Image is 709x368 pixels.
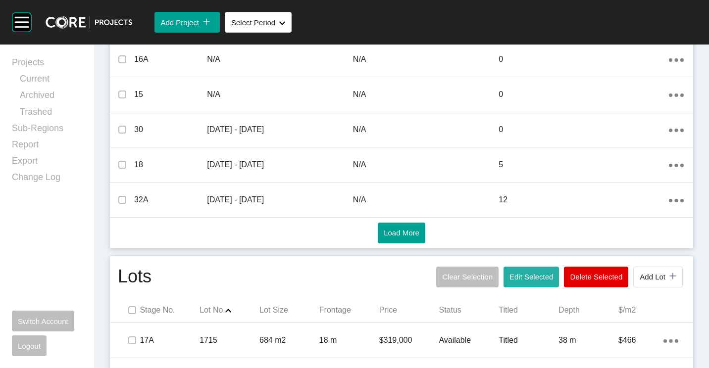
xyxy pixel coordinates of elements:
[618,305,678,316] p: $/m2
[499,194,669,205] p: 12
[259,305,319,316] p: Lot Size
[558,335,618,346] p: 38 m
[353,54,499,65] p: N/A
[18,342,41,350] span: Logout
[353,89,499,100] p: N/A
[134,194,207,205] p: 32A
[499,159,669,170] p: 5
[436,267,499,287] button: Clear Selection
[134,54,207,65] p: 16A
[20,73,82,89] a: Current
[20,89,82,105] a: Archived
[379,335,439,346] p: $319,000
[319,335,379,346] p: 18 m
[12,311,74,331] button: Switch Account
[353,159,499,170] p: N/A
[46,16,132,29] img: core-logo-dark.3138cae2.png
[207,54,353,65] p: N/A
[259,335,319,346] p: 684 m2
[12,171,82,187] a: Change Log
[499,54,669,65] p: 0
[379,305,439,316] p: Price
[499,124,669,135] p: 0
[207,124,353,135] p: [DATE] - [DATE]
[154,12,220,33] button: Add Project
[160,18,199,27] span: Add Project
[499,335,558,346] p: Titled
[134,124,207,135] p: 30
[140,335,200,346] p: 17A
[378,223,425,243] button: Load More
[140,305,200,316] p: Stage No.
[499,305,558,316] p: Titled
[12,122,82,138] a: Sub-Regions
[499,89,669,100] p: 0
[12,138,82,155] a: Report
[504,267,559,287] button: Edit Selected
[618,335,663,346] p: $466
[439,305,499,316] p: Status
[200,305,259,316] p: Lot No.
[442,273,493,281] span: Clear Selection
[633,267,683,287] button: Add Lot
[640,273,665,281] span: Add Lot
[18,317,68,325] span: Switch Account
[118,264,152,290] h1: Lots
[353,124,499,135] p: N/A
[12,335,47,356] button: Logout
[134,159,207,170] p: 18
[225,12,292,33] button: Select Period
[439,335,499,346] p: Available
[558,305,618,316] p: Depth
[384,229,419,237] span: Load More
[353,194,499,205] p: N/A
[12,155,82,171] a: Export
[207,89,353,100] p: N/A
[319,305,379,316] p: Frontage
[134,89,207,100] p: 15
[20,106,82,122] a: Trashed
[207,194,353,205] p: [DATE] - [DATE]
[570,273,622,281] span: Delete Selected
[564,267,628,287] button: Delete Selected
[231,18,275,27] span: Select Period
[207,159,353,170] p: [DATE] - [DATE]
[200,335,259,346] p: 1715
[12,56,82,73] a: Projects
[509,273,553,281] span: Edit Selected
